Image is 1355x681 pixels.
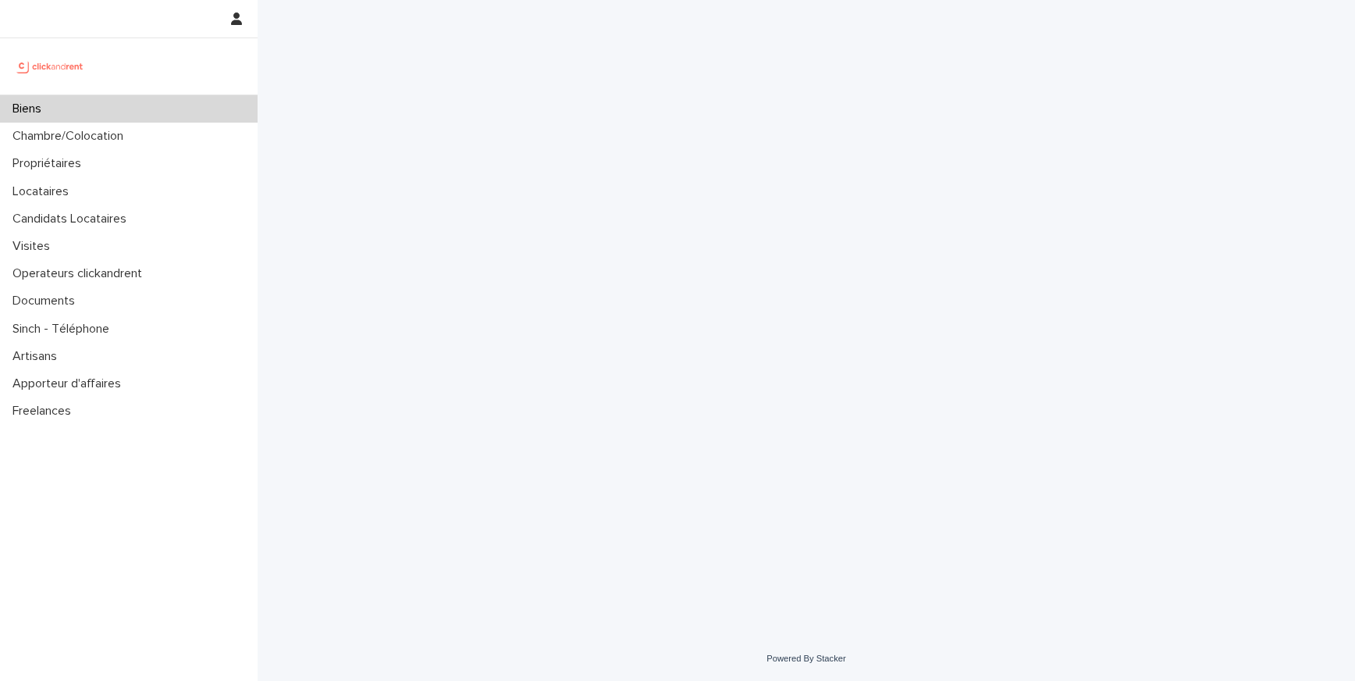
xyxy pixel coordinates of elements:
p: Candidats Locataires [6,212,139,226]
p: Apporteur d'affaires [6,376,133,391]
a: Powered By Stacker [766,654,845,663]
img: UCB0brd3T0yccxBKYDjQ [12,51,88,82]
p: Biens [6,102,54,116]
p: Chambre/Colocation [6,129,136,144]
p: Propriétaires [6,156,94,171]
p: Visites [6,239,62,254]
p: Artisans [6,349,69,364]
p: Operateurs clickandrent [6,266,155,281]
p: Documents [6,294,87,308]
p: Locataires [6,184,81,199]
p: Freelances [6,404,84,419]
p: Sinch - Téléphone [6,322,122,337]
